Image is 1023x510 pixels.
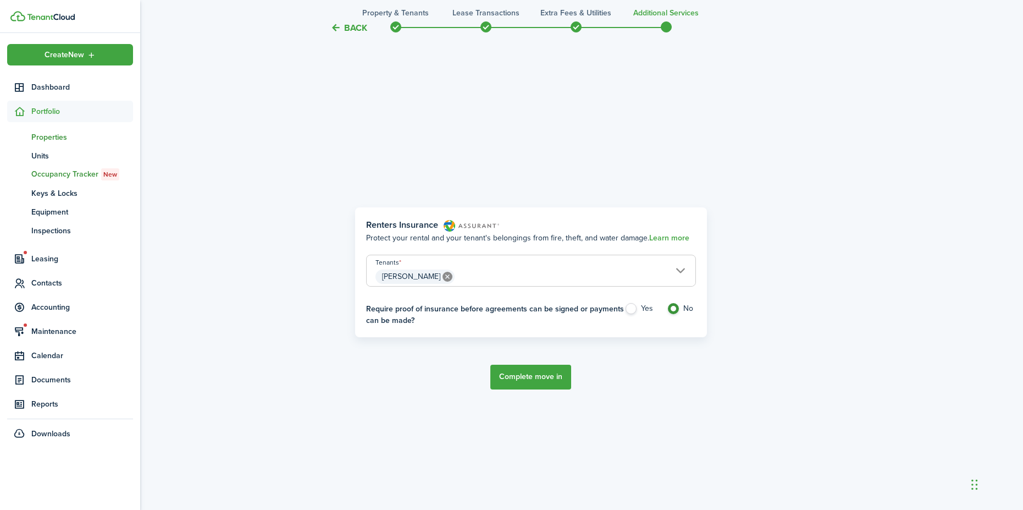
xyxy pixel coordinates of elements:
[444,220,499,232] img: Renters Insurance
[667,303,696,320] label: No
[31,81,133,93] span: Dashboard
[31,301,133,313] span: Accounting
[7,184,133,202] a: Keys & Locks
[7,44,133,65] button: Open menu
[10,11,25,21] img: TenantCloud
[968,457,1023,510] iframe: Chat Widget
[31,398,133,410] span: Reports
[624,303,656,320] label: Yes
[31,350,133,361] span: Calendar
[31,188,133,199] span: Keys & Locks
[649,234,689,243] a: Learn more
[7,393,133,415] a: Reports
[45,51,84,59] span: Create New
[7,128,133,146] a: Properties
[366,303,624,326] h4: Require proof of insurance before agreements can be signed or payments can be made?
[31,326,133,337] span: Maintenance
[31,225,133,237] span: Inspections
[362,7,429,19] h3: Property & Tenants
[31,428,70,440] span: Downloads
[971,468,978,501] div: Drag
[490,365,571,390] button: Complete move in
[633,7,699,19] h3: Additional Services
[366,218,438,232] span: Renters Insurance
[7,202,133,221] a: Equipment
[7,165,133,184] a: Occupancy TrackerNew
[31,131,133,143] span: Properties
[31,150,133,162] span: Units
[103,169,117,179] span: New
[31,106,133,117] span: Portfolio
[31,374,133,386] span: Documents
[7,76,133,98] a: Dashboard
[31,253,133,265] span: Leasing
[31,206,133,218] span: Equipment
[452,7,519,19] h3: Lease Transactions
[366,232,696,244] p: Protect your rental and your tenant's belongings from fire, theft, and water damage.
[7,146,133,165] a: Units
[31,168,133,180] span: Occupancy Tracker
[382,271,440,282] span: [PERSON_NAME]
[540,7,611,19] h3: Extra fees & Utilities
[27,14,75,20] img: TenantCloud
[31,277,133,289] span: Contacts
[330,22,367,34] button: Back
[7,221,133,240] a: Inspections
